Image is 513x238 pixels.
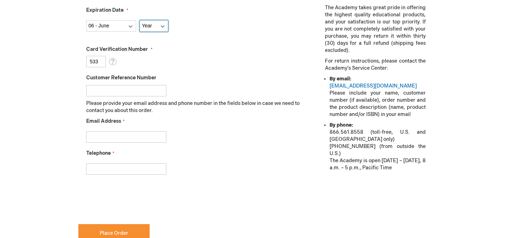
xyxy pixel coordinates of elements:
[330,122,426,171] li: 866.561.8558 (toll-free, U.S. and [GEOGRAPHIC_DATA] only) [PHONE_NUMBER] (from outside the U.S.) ...
[330,83,417,89] a: [EMAIL_ADDRESS][DOMAIN_NAME]
[330,76,351,82] strong: By email:
[325,58,426,72] p: For return instructions, please contact the Academy’s Service Center:
[86,56,106,67] input: Card Verification Number
[325,4,426,54] p: The Academy takes great pride in offering the highest quality educational products, and your sati...
[330,122,353,128] strong: By phone:
[78,186,187,214] iframe: reCAPTCHA
[86,118,121,124] span: Email Address
[86,46,148,52] span: Card Verification Number
[86,150,111,156] span: Telephone
[100,230,128,236] span: Place Order
[86,100,305,114] p: Please provide your email address and phone number in the fields below in case we need to contact...
[330,75,426,118] li: Please include your name, customer number (if available), order number and the product descriptio...
[86,7,124,13] span: Expiration Date
[86,75,156,81] span: Customer Reference Number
